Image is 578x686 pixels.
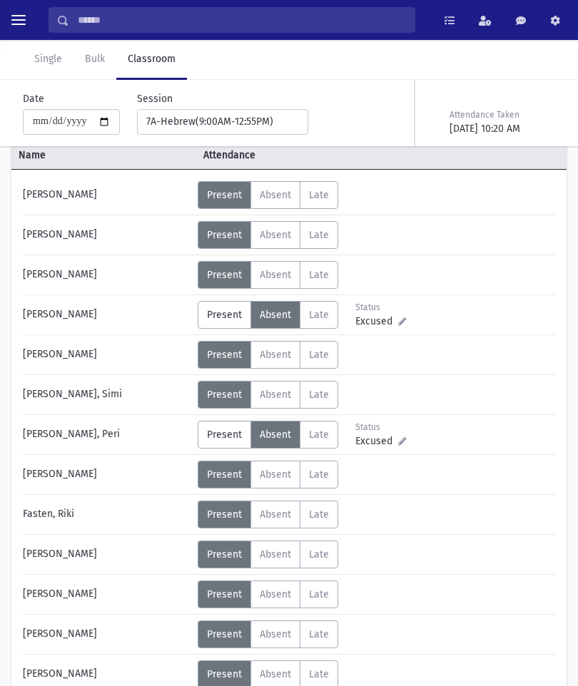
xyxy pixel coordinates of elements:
div: AttTypes [198,541,338,568]
span: Present [207,309,242,321]
span: Absent [260,389,291,401]
span: Name [11,148,196,163]
div: 7A-Hebrew(9:00AM-12:55PM) [146,114,288,129]
a: Bulk [73,40,116,80]
span: Absent [260,189,291,201]
span: Late [309,189,329,201]
span: Absent [260,588,291,600]
span: Late [309,588,329,600]
div: AttTypes [198,301,338,329]
div: [PERSON_NAME], Simi [16,381,198,409]
div: [PERSON_NAME] [16,620,198,648]
input: Search [69,7,415,33]
button: toggle menu [6,7,31,33]
div: AttTypes [198,181,338,209]
span: Late [309,309,329,321]
div: AttTypes [198,421,338,449]
span: Absent [260,309,291,321]
span: Present [207,229,242,241]
span: Absent [260,469,291,481]
span: Late [309,229,329,241]
div: [PERSON_NAME] [16,261,198,289]
span: Present [207,429,242,441]
div: [PERSON_NAME] [16,221,198,249]
div: Fasten, Riki [16,501,198,528]
div: AttTypes [198,620,338,648]
span: Present [207,389,242,401]
a: Single [23,40,73,80]
span: Late [309,429,329,441]
span: Excused [355,314,398,329]
button: 7A-Hebrew(9:00AM-12:55PM) [137,109,308,135]
div: AttTypes [198,261,338,289]
span: Late [309,548,329,560]
span: Absent [260,229,291,241]
span: Late [309,508,329,521]
label: Date [23,91,44,106]
span: Present [207,588,242,600]
div: Status [355,301,419,314]
span: Present [207,189,242,201]
div: [PERSON_NAME], Peri [16,421,198,449]
span: Present [207,269,242,281]
span: Present [207,469,242,481]
span: Absent [260,349,291,361]
div: AttTypes [198,341,338,369]
span: Present [207,548,242,560]
span: Absent [260,429,291,441]
span: Late [309,469,329,481]
span: Late [309,389,329,401]
span: Absent [260,508,291,521]
div: [DATE] 10:20 AM [450,121,552,136]
div: [PERSON_NAME] [16,541,198,568]
div: AttTypes [198,461,338,488]
div: [PERSON_NAME] [16,461,198,488]
div: AttTypes [198,221,338,249]
span: Present [207,508,242,521]
span: Present [207,349,242,361]
span: Late [309,269,329,281]
a: Classroom [116,40,187,80]
span: Late [309,349,329,361]
div: Status [355,421,419,434]
div: [PERSON_NAME] [16,181,198,209]
span: Attendance [196,148,520,163]
label: Session [137,91,173,106]
div: AttTypes [198,501,338,528]
span: Absent [260,269,291,281]
div: AttTypes [198,580,338,608]
div: [PERSON_NAME] [16,301,198,329]
div: [PERSON_NAME] [16,580,198,608]
div: Attendance Taken [450,108,552,121]
span: Absent [260,548,291,560]
div: AttTypes [198,381,338,409]
div: [PERSON_NAME] [16,341,198,369]
span: Excused [355,434,398,449]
